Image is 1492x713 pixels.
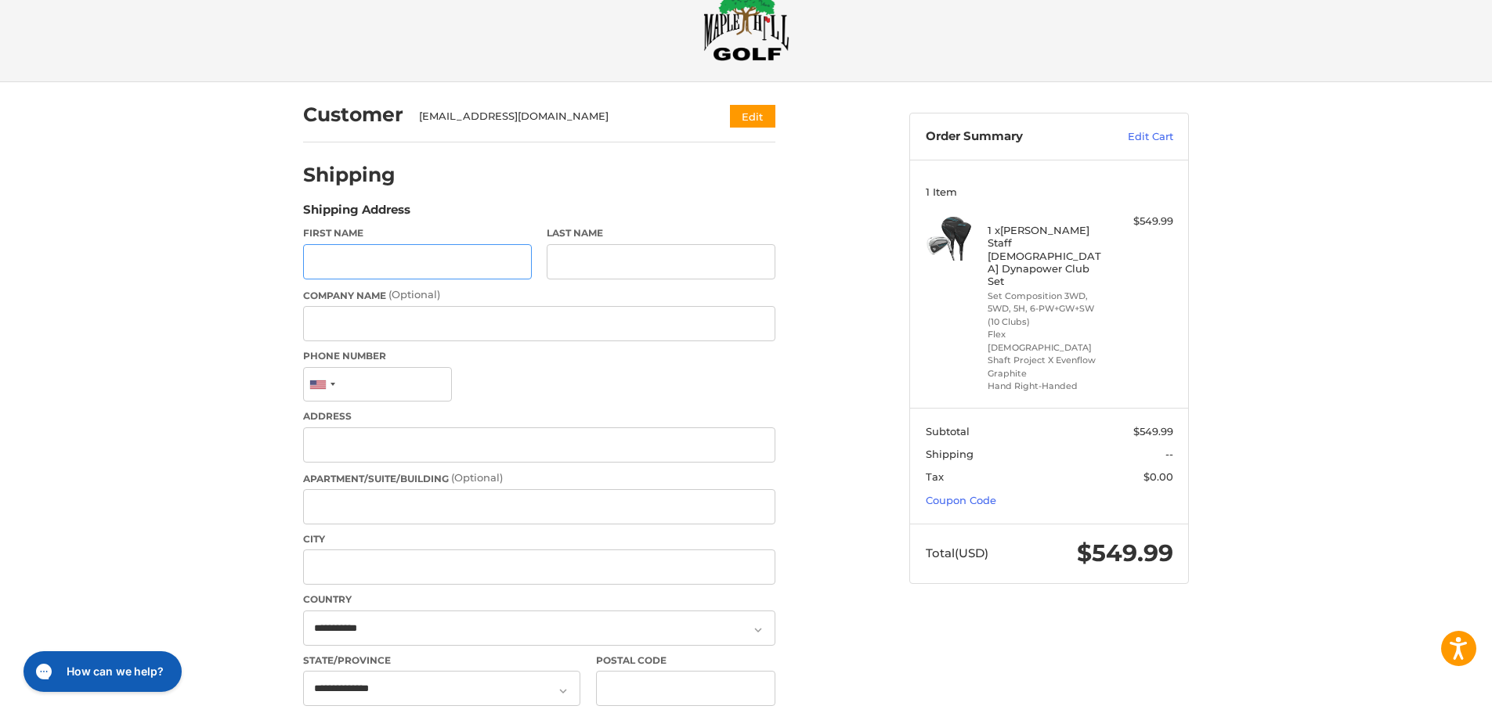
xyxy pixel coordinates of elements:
[988,224,1107,287] h4: 1 x [PERSON_NAME] Staff [DEMOGRAPHIC_DATA] Dynapower Club Set
[926,546,988,560] span: Total (USD)
[1133,425,1173,438] span: $549.99
[988,380,1107,393] li: Hand Right-Handed
[926,448,974,460] span: Shipping
[926,494,996,506] a: Coupon Code
[303,592,775,607] label: Country
[303,163,396,187] h2: Shipping
[303,470,775,486] label: Apartment/Suite/Building
[303,532,775,546] label: City
[1165,448,1173,460] span: --
[596,654,776,668] label: Postal Code
[303,409,775,423] label: Address
[388,288,440,301] small: (Optional)
[926,470,944,483] span: Tax
[303,287,775,303] label: Company Name
[926,425,970,438] span: Subtotal
[419,109,700,124] div: [EMAIL_ADDRESS][DOMAIN_NAME]
[1143,470,1173,483] span: $0.00
[451,471,503,484] small: (Optional)
[988,290,1107,329] li: Set Composition 3WD, 5WD, 5H, 6-PW+GW+SW (10 Clubs)
[1077,538,1173,567] span: $549.99
[926,185,1173,198] h3: 1 Item
[1363,671,1492,713] iframe: Google Customer Reviews
[547,226,775,240] label: Last Name
[926,129,1094,145] h3: Order Summary
[303,201,410,226] legend: Shipping Address
[988,354,1107,380] li: Shaft Project X Evenflow Graphite
[303,103,403,127] h2: Customer
[303,349,775,363] label: Phone Number
[1111,214,1173,229] div: $549.99
[16,646,186,697] iframe: Gorgias live chat messenger
[1094,129,1173,145] a: Edit Cart
[988,328,1107,354] li: Flex [DEMOGRAPHIC_DATA]
[303,654,580,668] label: State/Province
[730,105,775,128] button: Edit
[303,226,532,240] label: First Name
[304,368,340,402] div: United States: +1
